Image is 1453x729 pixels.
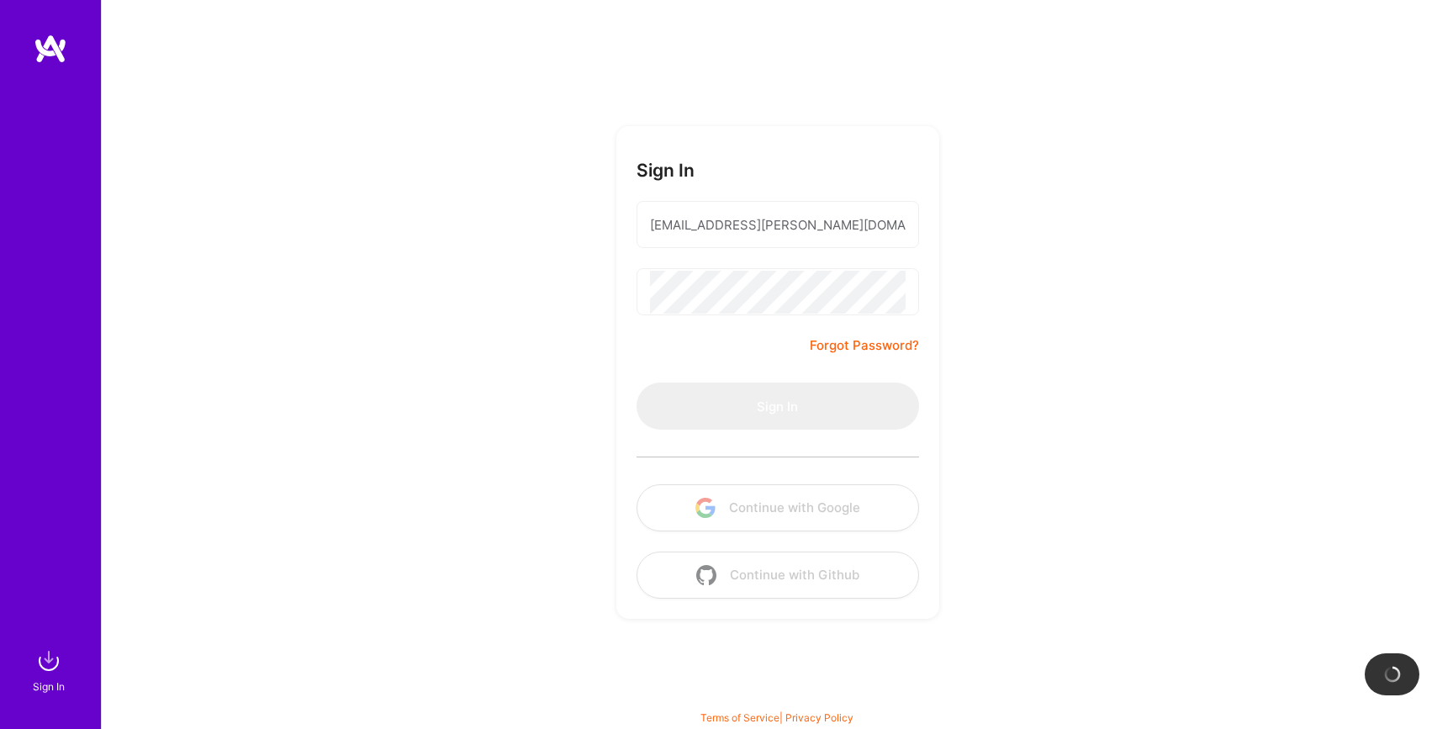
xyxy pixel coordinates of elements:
img: logo [34,34,67,64]
a: sign inSign In [35,644,66,695]
button: Sign In [637,383,919,430]
div: © 2025 ATeams Inc., All rights reserved. [101,679,1453,721]
img: loading [1380,663,1403,686]
button: Continue with Github [637,552,919,599]
h3: Sign In [637,160,695,181]
img: icon [696,565,716,585]
input: Email... [650,203,906,246]
a: Terms of Service [700,711,779,724]
div: Sign In [33,678,65,695]
img: icon [695,498,716,518]
img: sign in [32,644,66,678]
span: | [700,711,853,724]
a: Privacy Policy [785,711,853,724]
button: Continue with Google [637,484,919,531]
a: Forgot Password? [810,335,919,356]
